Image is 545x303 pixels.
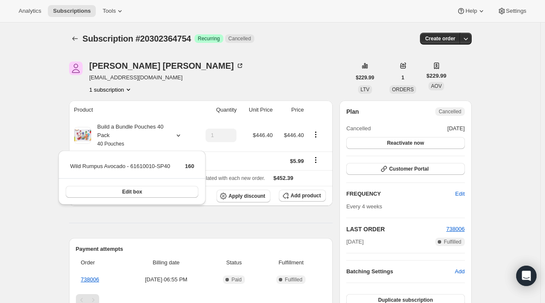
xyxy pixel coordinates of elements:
span: Tools [103,8,116,14]
button: Tools [97,5,129,17]
button: Apply discount [217,190,270,202]
button: Add [450,265,470,278]
td: Wild Rumpus Avocado - 61610010-SP40 [70,162,170,177]
div: [PERSON_NAME] [PERSON_NAME] [89,62,244,70]
span: Analytics [19,8,41,14]
span: Subscriptions [53,8,91,14]
span: $452.39 [273,175,293,181]
th: Unit Price [239,101,275,119]
button: Settings [492,5,531,17]
span: ORDERS [392,87,414,93]
span: Edit [455,190,464,198]
a: 738006 [446,226,464,232]
span: $446.40 [284,132,304,138]
a: 738006 [81,276,99,283]
button: Shipping actions [309,155,323,165]
span: $446.40 [253,132,272,138]
button: 738006 [446,225,464,233]
th: Order [76,253,123,272]
span: $229.99 [426,72,446,80]
span: Cancelled [346,124,371,133]
span: Recurring [198,35,220,42]
button: Edit box [66,186,198,198]
span: $229.99 [356,74,374,81]
div: Build a Bundle Pouches 40 Pack [91,123,167,148]
span: Every 4 weeks [346,203,382,210]
span: 1 [401,74,404,81]
button: Analytics [14,5,46,17]
span: AOV [431,83,442,89]
span: Billing date [125,258,207,267]
span: Settings [506,8,526,14]
span: $5.99 [290,158,304,164]
span: [DATE] [448,124,465,133]
button: $229.99 [351,72,379,84]
button: Help [452,5,490,17]
th: Product [69,101,195,119]
span: Reactivate now [387,140,424,146]
th: Price [275,101,306,119]
span: LTV [361,87,370,93]
th: Quantity [195,101,239,119]
span: Apply discount [228,193,265,199]
span: Cancelled [439,108,461,115]
h6: Batching Settings [346,267,455,276]
span: Add [455,267,464,276]
button: Product actions [309,130,323,139]
button: Reactivate now [346,137,464,149]
h2: FREQUENCY [346,190,455,198]
span: [DATE] · 06:55 PM [125,275,207,284]
span: Status [212,258,256,267]
small: 40 Pouches [97,141,124,147]
button: 1 [396,72,409,84]
button: Customer Portal [346,163,464,175]
span: Paid [231,276,242,283]
span: Subscription #20302364754 [83,34,191,43]
button: Create order [420,33,460,45]
span: Cancelled [228,35,251,42]
button: Product actions [89,85,133,94]
span: [DATE] [346,238,364,246]
button: Subscriptions [48,5,96,17]
h2: LAST ORDER [346,225,446,233]
span: [EMAIL_ADDRESS][DOMAIN_NAME] [89,73,244,82]
span: Create order [425,35,455,42]
span: Fulfillment [261,258,321,267]
h2: Payment attempts [76,245,326,253]
span: Add product [291,192,321,199]
span: Fulfilled [285,276,302,283]
span: 160 [185,163,194,169]
span: Help [465,8,477,14]
span: Edit box [122,188,142,195]
h2: Plan [346,107,359,116]
span: Krystal Jankowski [69,62,83,75]
button: Add product [279,190,326,202]
span: Fulfilled [444,238,461,245]
div: Open Intercom Messenger [516,266,537,286]
button: Subscriptions [69,33,81,45]
button: Edit [450,187,470,201]
span: Customer Portal [389,166,428,172]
